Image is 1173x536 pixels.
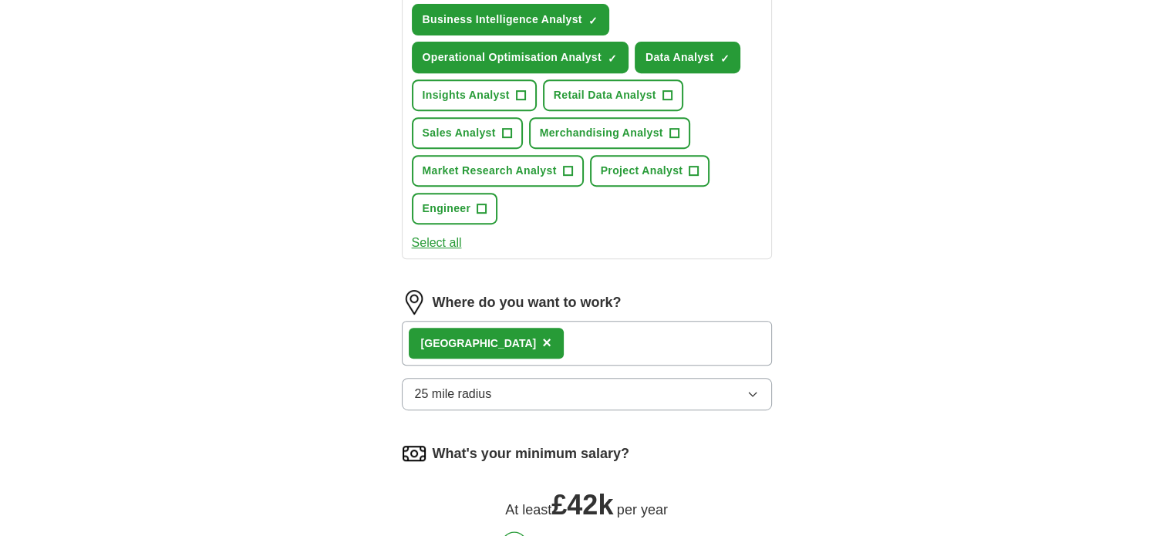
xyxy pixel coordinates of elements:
[423,87,510,103] span: Insights Analyst
[412,42,629,73] button: Operational Optimisation Analyst✓
[543,79,683,111] button: Retail Data Analyst
[540,125,663,141] span: Merchandising Analyst
[542,334,551,351] span: ×
[505,502,551,517] span: At least
[433,443,629,464] label: What's your minimum salary?
[542,332,551,355] button: ×
[412,234,462,252] button: Select all
[412,79,537,111] button: Insights Analyst
[412,4,609,35] button: Business Intelligence Analyst✓
[433,292,622,313] label: Where do you want to work?
[529,117,690,149] button: Merchandising Analyst
[412,155,584,187] button: Market Research Analyst
[635,42,741,73] button: Data Analyst✓
[421,335,537,352] div: [GEOGRAPHIC_DATA]
[617,502,668,517] span: per year
[415,385,492,403] span: 25 mile radius
[423,201,471,217] span: Engineer
[423,163,557,179] span: Market Research Analyst
[402,378,772,410] button: 25 mile radius
[608,52,617,65] span: ✓
[720,52,729,65] span: ✓
[402,290,426,315] img: location.png
[554,87,656,103] span: Retail Data Analyst
[590,155,710,187] button: Project Analyst
[645,49,714,66] span: Data Analyst
[402,441,426,466] img: salary.png
[588,15,598,27] span: ✓
[412,193,498,224] button: Engineer
[423,125,496,141] span: Sales Analyst
[601,163,683,179] span: Project Analyst
[423,49,602,66] span: Operational Optimisation Analyst
[412,117,523,149] button: Sales Analyst
[551,489,613,521] span: £ 42k
[423,12,582,28] span: Business Intelligence Analyst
